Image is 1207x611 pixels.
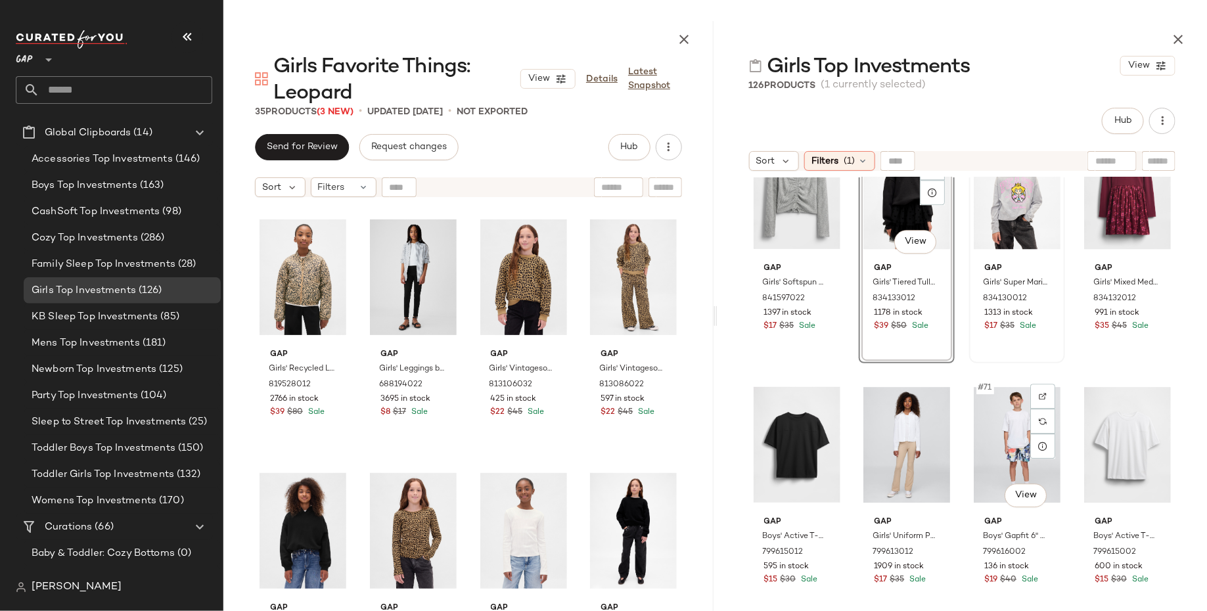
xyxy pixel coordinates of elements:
[32,309,158,325] span: KB Sleep Top Investments
[894,230,936,254] button: View
[618,407,633,419] span: $45
[1000,321,1014,332] span: $35
[1127,60,1150,71] span: View
[1039,392,1047,400] img: svg%3e
[260,211,346,344] img: cn60249542.jpg
[131,125,152,141] span: (14)
[380,407,390,419] span: $8
[32,178,137,193] span: Boys Top Investments
[1014,490,1037,501] span: View
[1111,574,1127,586] span: $30
[984,307,1033,319] span: 1313 in stock
[1093,547,1136,558] span: 799615002
[371,142,447,152] span: Request changes
[974,378,1060,511] img: cn59459017.jpg
[92,520,114,535] span: (66)
[763,531,829,543] span: Boys' Active T-Shirt by Gap Black Size XS (4/5)
[874,516,940,528] span: Gap
[32,231,138,246] span: Cozy Top Investments
[32,467,174,482] span: Toddler Girls Top Investments
[1095,574,1108,586] span: $15
[601,349,666,361] span: Gap
[379,379,422,391] span: 688194022
[186,415,207,430] span: (25)
[780,321,794,332] span: $35
[32,336,140,351] span: Mens Top Investments
[620,142,638,152] span: Hub
[1120,56,1175,76] button: View
[255,105,353,119] div: Products
[983,547,1026,558] span: 799616002
[528,74,550,84] span: View
[590,464,677,597] img: cn60641294.jpg
[32,152,173,167] span: Accessories Top Investments
[976,381,994,394] span: #71
[873,277,938,289] span: Girls' Tiered Tulle Skirt by Gap Black Size M (8)
[491,407,505,419] span: $22
[984,321,997,332] span: $17
[797,322,816,330] span: Sale
[175,257,196,272] span: (28)
[270,407,285,419] span: $39
[520,69,576,89] button: View
[1129,576,1149,584] span: Sale
[601,394,645,405] span: 597 in stock
[599,379,644,391] span: 813086022
[799,576,818,584] span: Sale
[526,408,545,417] span: Sale
[379,363,445,375] span: Girls' Leggings by Gap True Black Size XS (4/5)
[491,349,557,361] span: Gap
[32,493,156,509] span: Womens Top Investments
[601,407,615,419] span: $22
[490,379,533,391] span: 813106032
[359,134,458,160] button: Request changes
[156,493,184,509] span: (170)
[260,464,346,597] img: cn60094160.jpg
[137,178,164,193] span: (163)
[1129,322,1149,330] span: Sale
[255,107,265,117] span: 35
[380,394,430,405] span: 3695 in stock
[754,378,840,511] img: cn59478600.jpg
[1093,531,1159,543] span: Boys' Active T-Shirt by Gap New Off White Size XS (4/5)
[811,154,838,168] span: Filters
[1102,108,1144,134] button: Hub
[306,408,325,417] span: Sale
[174,467,200,482] span: (132)
[586,72,618,86] a: Details
[370,211,457,344] img: cn55252161.jpg
[763,277,829,289] span: Girls' Softspun Rib Ruched Top by Gap [PERSON_NAME] Size S (6/7)
[156,362,183,377] span: (125)
[45,125,131,141] span: Global Clipboards
[32,441,175,456] span: Toddler Boys Top Investments
[158,309,179,325] span: (85)
[749,79,816,93] div: Products
[32,388,138,403] span: Party Top Investments
[1095,321,1109,332] span: $35
[32,257,175,272] span: Family Sleep Top Investments
[138,388,167,403] span: (104)
[763,547,804,558] span: 799615012
[907,576,926,584] span: Sale
[1095,263,1160,275] span: Gap
[984,516,1050,528] span: Gap
[136,283,162,298] span: (126)
[16,30,127,49] img: cfy_white_logo.C9jOOHJF.svg
[32,579,122,595] span: [PERSON_NAME]
[608,134,650,160] button: Hub
[781,574,796,586] span: $30
[984,561,1029,573] span: 136 in stock
[359,104,362,120] span: •
[1093,293,1136,305] span: 834132012
[984,574,997,586] span: $19
[749,81,765,91] span: 126
[874,561,924,573] span: 1909 in stock
[317,107,353,117] span: (3 New)
[873,531,938,543] span: Girls' Uniform Ponte Easy Flare Pants by Gap Khaki Size M (8)
[749,59,762,72] img: svg%3e
[628,65,681,93] a: Latest Snapshot
[844,154,855,168] span: (1)
[1000,574,1016,586] span: $40
[904,237,926,247] span: View
[180,572,196,587] span: (0)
